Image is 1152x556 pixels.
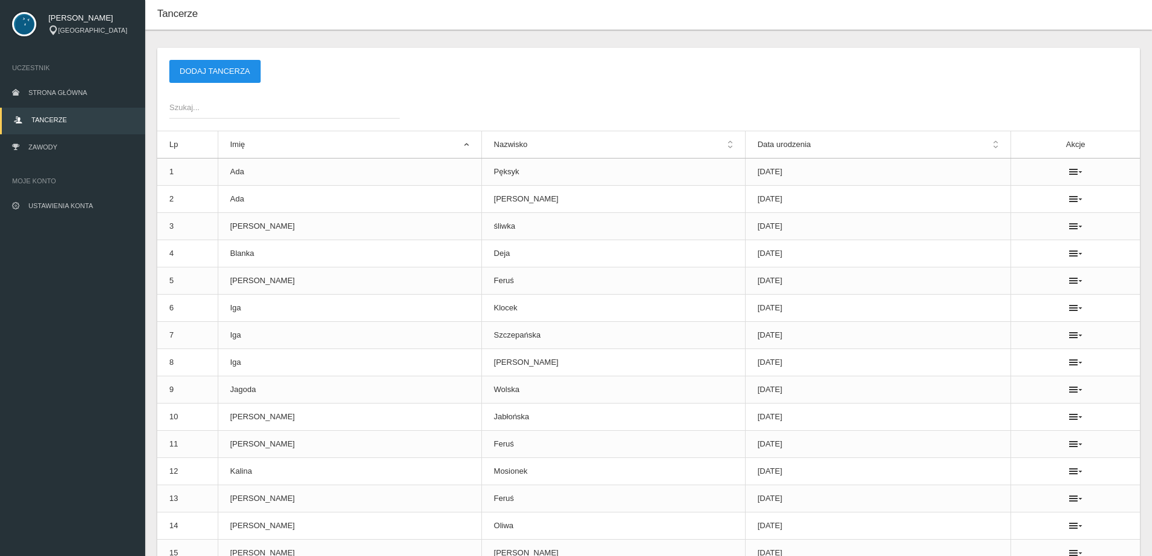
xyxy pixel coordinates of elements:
td: [DATE] [745,404,1011,431]
td: Oliwa [481,512,745,540]
span: Tancerze [31,116,67,123]
td: Ada [218,186,481,213]
td: śliwka [481,213,745,240]
button: Dodaj tancerza [169,60,261,83]
td: 1 [157,159,218,186]
th: Imię [218,131,481,159]
td: 7 [157,322,218,349]
td: Jabłońska [481,404,745,431]
td: [PERSON_NAME] [218,267,481,295]
span: [PERSON_NAME] [48,12,133,24]
td: 3 [157,213,218,240]
span: Moje konto [12,175,133,187]
td: Ada [218,159,481,186]
td: Iga [218,322,481,349]
td: [DATE] [745,240,1011,267]
span: Tancerze [157,8,198,19]
span: Strona główna [28,89,87,96]
td: Deja [481,240,745,267]
td: 11 [157,431,218,458]
td: [DATE] [745,458,1011,485]
td: Pęksyk [481,159,745,186]
td: Iga [218,349,481,376]
span: Szukaj... [169,102,388,114]
div: [GEOGRAPHIC_DATA] [48,25,133,36]
th: Nazwisko [481,131,745,159]
td: [DATE] [745,213,1011,240]
img: svg [12,12,36,36]
td: [DATE] [745,186,1011,213]
td: Klocek [481,295,745,322]
td: [PERSON_NAME] [481,186,745,213]
td: [PERSON_NAME] [481,349,745,376]
td: 9 [157,376,218,404]
span: Ustawienia konta [28,202,93,209]
td: Iga [218,295,481,322]
td: Kalina [218,458,481,485]
td: 10 [157,404,218,431]
td: [DATE] [745,485,1011,512]
td: [DATE] [745,431,1011,458]
th: Data urodzenia [745,131,1011,159]
td: [PERSON_NAME] [218,404,481,431]
span: Zawody [28,143,57,151]
td: Feruś [481,431,745,458]
td: 2 [157,186,218,213]
td: Mosionek [481,458,745,485]
th: Akcje [1011,131,1140,159]
td: [DATE] [745,376,1011,404]
td: 13 [157,485,218,512]
td: [DATE] [745,512,1011,540]
td: [PERSON_NAME] [218,512,481,540]
td: Feruś [481,485,745,512]
td: 12 [157,458,218,485]
td: 5 [157,267,218,295]
td: [DATE] [745,349,1011,376]
td: [DATE] [745,322,1011,349]
td: Blanka [218,240,481,267]
td: [PERSON_NAME] [218,213,481,240]
td: 14 [157,512,218,540]
td: Feruś [481,267,745,295]
span: Uczestnik [12,62,133,74]
td: Szczepańska [481,322,745,349]
td: 4 [157,240,218,267]
input: Szukaj... [169,96,400,119]
td: 6 [157,295,218,322]
td: Wolska [481,376,745,404]
td: [DATE] [745,267,1011,295]
td: [PERSON_NAME] [218,431,481,458]
td: [PERSON_NAME] [218,485,481,512]
td: Jagoda [218,376,481,404]
th: Lp [157,131,218,159]
td: [DATE] [745,295,1011,322]
td: [DATE] [745,159,1011,186]
td: 8 [157,349,218,376]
